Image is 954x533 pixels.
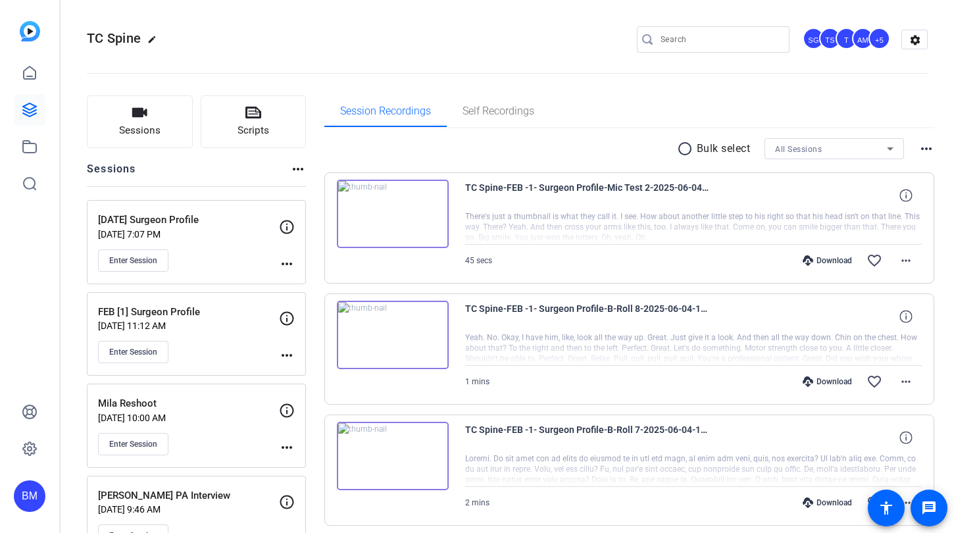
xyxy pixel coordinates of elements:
p: [PERSON_NAME] PA Interview [98,488,279,503]
span: 2 mins [465,498,490,507]
span: 1 mins [465,377,490,386]
mat-icon: more_horiz [279,440,295,455]
button: Sessions [87,95,193,148]
p: Bulk select [697,141,751,157]
span: TC Spine [87,30,141,46]
mat-icon: settings [902,30,928,50]
ngx-avatar: Andrea Morningstar [852,28,875,51]
mat-icon: more_horiz [918,141,934,157]
mat-icon: favorite_border [866,253,882,268]
p: FEB [1] Surgeon Profile [98,305,279,320]
button: Enter Session [98,249,168,272]
div: T [836,28,857,49]
p: [DATE] Surgeon Profile [98,213,279,228]
ngx-avatar: Tracy Shaw [819,28,842,51]
span: 45 secs [465,256,492,265]
h2: Sessions [87,161,136,186]
div: Download [796,255,859,266]
button: Scripts [201,95,307,148]
p: [DATE] 9:46 AM [98,504,279,515]
span: Sessions [119,123,161,138]
span: Self Recordings [463,106,534,116]
ngx-avatar: Sharon Gottula [803,28,826,51]
img: blue-gradient.svg [20,21,40,41]
p: [DATE] 10:00 AM [98,413,279,423]
div: BM [14,480,45,512]
mat-icon: more_horiz [279,256,295,272]
img: thumb-nail [337,301,449,369]
div: Download [796,376,859,387]
span: All Sessions [775,145,822,154]
span: Scripts [238,123,269,138]
img: thumb-nail [337,180,449,248]
div: AM [852,28,874,49]
mat-icon: favorite_border [866,495,882,511]
mat-icon: radio_button_unchecked [677,141,697,157]
mat-icon: more_horiz [898,374,914,390]
span: Enter Session [109,347,157,357]
mat-icon: more_horiz [898,495,914,511]
mat-icon: favorite_border [866,374,882,390]
mat-icon: message [921,500,937,516]
img: thumb-nail [337,422,449,490]
mat-icon: more_horiz [279,347,295,363]
div: Download [796,497,859,508]
div: +5 [868,28,890,49]
mat-icon: accessibility [878,500,894,516]
mat-icon: more_horiz [290,161,306,177]
div: SG [803,28,824,49]
span: TC Spine-FEB -1- Surgeon Profile-B-Roll 8-2025-06-04-16-40-19-726-0 [465,301,709,332]
div: TS [819,28,841,49]
ngx-avatar: Taylor [836,28,859,51]
button: Enter Session [98,341,168,363]
span: TC Spine-FEB -1- Surgeon Profile-B-Roll 7-2025-06-04-16-30-54-393-0 [465,422,709,453]
p: Mila Reshoot [98,396,279,411]
span: Enter Session [109,255,157,266]
mat-icon: more_horiz [898,253,914,268]
button: Enter Session [98,433,168,455]
p: [DATE] 7:07 PM [98,229,279,240]
span: Session Recordings [340,106,431,116]
input: Search [661,32,779,47]
mat-icon: edit [147,35,163,51]
span: TC Spine-FEB -1- Surgeon Profile-Mic Test 2-2025-06-04-16-45-05-343-0 [465,180,709,211]
p: [DATE] 11:12 AM [98,320,279,331]
span: Enter Session [109,439,157,449]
